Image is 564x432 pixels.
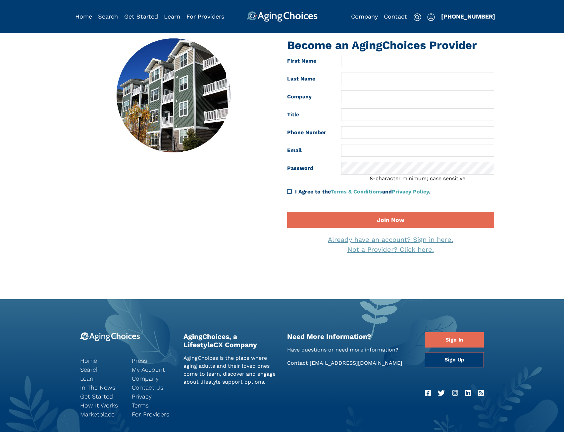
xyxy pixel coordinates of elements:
a: [PHONE_NUMBER] [441,13,495,20]
label: Email [282,144,336,157]
a: Company [351,13,378,20]
p: Have questions or need more information? [287,346,415,354]
label: Last Name [282,73,336,85]
label: Title [282,108,336,121]
p: Contact [287,359,415,367]
div: 8-character minimum; case sensitive [341,175,494,183]
button: Join Now [287,212,494,228]
h2: Need More Information? [287,332,415,341]
p: AgingChoices is the place where aging adults and their loved ones come to learn, discover and eng... [183,354,277,386]
h1: Become an AgingChoices Provider [287,38,494,52]
a: Sign In [425,332,484,348]
a: RSS Feed [478,388,484,399]
a: Contact Us [132,383,174,392]
img: join-provider.jpg [117,38,231,152]
a: Learn [80,374,122,383]
a: LinkedIn [465,388,471,399]
a: Already have an account? Sign in here. [328,236,453,243]
a: Contact [384,13,407,20]
img: search-icon.svg [413,13,421,21]
div: Popover trigger [98,11,118,22]
a: Sign Up [425,352,484,367]
span: I Agree to the and . [295,189,431,195]
img: user-icon.svg [427,13,435,21]
a: How It Works [80,401,122,410]
a: Search [98,13,118,20]
a: Twitter [438,388,445,399]
a: Privacy Policy [392,189,429,195]
a: Privacy [132,392,174,401]
a: Search [80,365,122,374]
a: Marketplace [80,410,122,419]
a: Get Started [124,13,158,20]
label: Password [282,162,336,183]
a: [EMAIL_ADDRESS][DOMAIN_NAME] [310,360,402,366]
a: Press [132,356,174,365]
a: Terms [132,401,174,410]
label: First Name [282,55,336,67]
img: 9-logo.svg [80,332,140,341]
a: Terms & Conditions [331,189,382,195]
label: Company [282,90,336,103]
img: AgingChoices [246,11,317,22]
a: My Account [132,365,174,374]
a: For Providers [186,13,224,20]
a: Home [80,356,122,365]
a: Home [75,13,92,20]
a: Facebook [425,388,431,399]
label: Phone Number [282,126,336,139]
a: Get Started [80,392,122,401]
div: Popover trigger [427,11,435,22]
a: For Providers [132,410,174,419]
a: In The News [80,383,122,392]
a: Not a Provider? Click here. [347,245,434,253]
a: Company [132,374,174,383]
h2: AgingChoices, a LifestyleCX Company [183,332,277,349]
a: Learn [164,13,180,20]
a: Instagram [452,388,458,399]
